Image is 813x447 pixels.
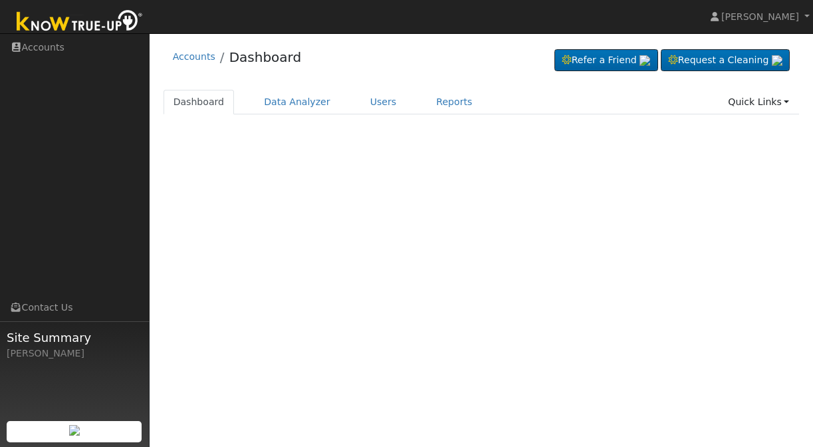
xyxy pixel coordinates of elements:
a: Refer a Friend [554,49,658,72]
span: [PERSON_NAME] [721,11,799,22]
a: Quick Links [718,90,799,114]
a: Dashboard [229,49,302,65]
a: Reports [426,90,482,114]
a: Request a Cleaning [661,49,790,72]
a: Dashboard [164,90,235,114]
img: retrieve [772,55,782,66]
img: retrieve [639,55,650,66]
span: Site Summary [7,329,142,347]
div: [PERSON_NAME] [7,347,142,361]
img: retrieve [69,425,80,436]
a: Accounts [173,51,215,62]
a: Data Analyzer [254,90,340,114]
a: Users [360,90,407,114]
img: Know True-Up [10,7,150,37]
